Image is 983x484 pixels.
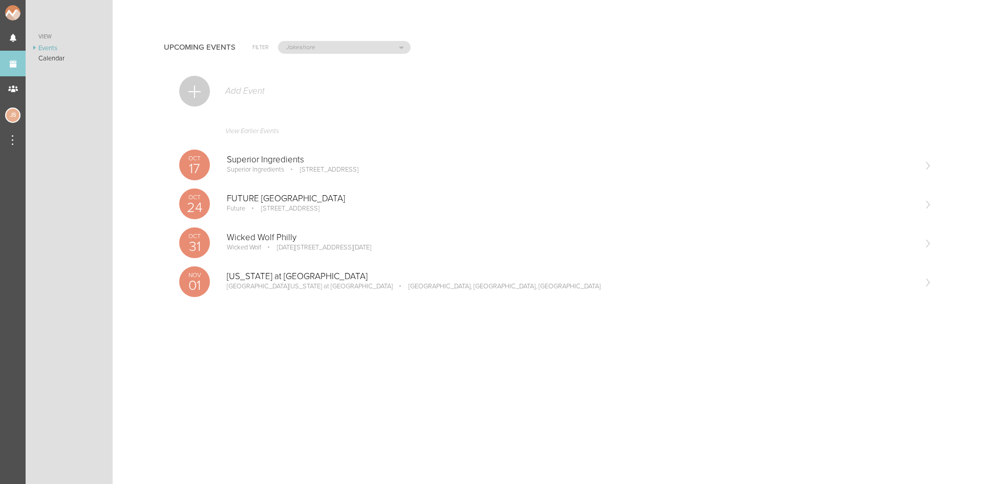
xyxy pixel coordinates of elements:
[394,282,601,290] p: [GEOGRAPHIC_DATA], [GEOGRAPHIC_DATA], [GEOGRAPHIC_DATA]
[227,165,284,174] p: Superior Ingredients
[179,233,210,239] p: Oct
[286,165,358,174] p: [STREET_ADDRESS]
[5,108,20,123] div: Jessica Smith
[179,279,210,292] p: 01
[5,5,63,20] img: NOMAD
[227,155,915,165] p: Superior Ingredients
[26,43,113,53] a: Events
[227,233,915,243] p: Wicked Wolf Philly
[227,271,915,282] p: [US_STATE] at [GEOGRAPHIC_DATA]
[227,194,915,204] p: FUTURE [GEOGRAPHIC_DATA]
[179,162,210,176] p: 17
[263,243,371,251] p: [DATE][STREET_ADDRESS][DATE]
[179,201,210,215] p: 24
[179,272,210,278] p: Nov
[227,282,393,290] p: [GEOGRAPHIC_DATA][US_STATE] at [GEOGRAPHIC_DATA]
[179,194,210,200] p: Oct
[179,240,210,254] p: 31
[252,43,269,52] h6: Filter
[26,31,113,43] a: View
[224,86,265,96] p: Add Event
[179,155,210,161] p: Oct
[26,53,113,64] a: Calendar
[227,243,261,251] p: Wicked Wolf
[247,204,319,213] p: [STREET_ADDRESS]
[164,43,236,52] h4: Upcoming Events
[179,122,932,145] a: View Earlier Events
[227,204,245,213] p: Future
